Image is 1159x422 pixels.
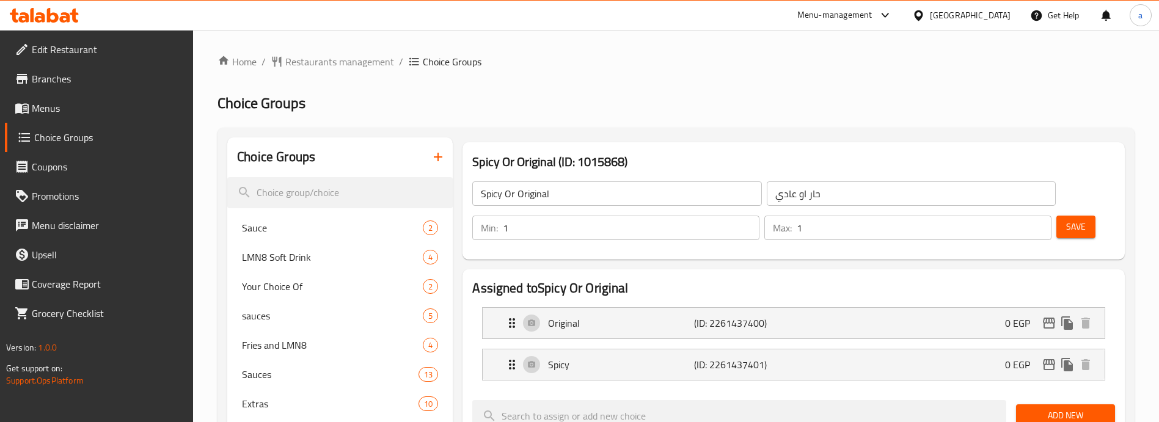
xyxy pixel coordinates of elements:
[32,159,184,174] span: Coupons
[32,306,184,321] span: Grocery Checklist
[5,240,194,269] a: Upsell
[6,340,36,355] span: Version:
[242,308,423,323] span: sauces
[472,279,1115,297] h2: Assigned to Spicy Or Original
[423,252,437,263] span: 4
[423,281,437,293] span: 2
[694,357,791,372] p: (ID: 2261437401)
[5,64,194,93] a: Branches
[227,272,453,301] div: Your Choice Of2
[242,220,423,235] span: Sauce
[423,338,438,352] div: Choices
[32,247,184,262] span: Upsell
[5,152,194,181] a: Coupons
[1077,355,1095,374] button: delete
[419,367,438,382] div: Choices
[423,220,438,235] div: Choices
[227,330,453,360] div: Fries and LMN84
[242,279,423,294] span: Your Choice Of
[483,308,1105,338] div: Expand
[5,299,194,328] a: Grocery Checklist
[34,130,184,145] span: Choice Groups
[773,220,792,235] p: Max:
[1058,355,1077,374] button: duplicate
[472,302,1115,344] li: Expand
[1058,314,1077,332] button: duplicate
[5,123,194,152] a: Choice Groups
[32,71,184,86] span: Branches
[419,369,437,380] span: 13
[285,54,394,69] span: Restaurants management
[423,222,437,234] span: 2
[218,89,305,117] span: Choice Groups
[237,148,315,166] h2: Choice Groups
[472,344,1115,385] li: Expand
[227,213,453,242] div: Sauce2
[423,308,438,323] div: Choices
[227,177,453,208] input: search
[472,152,1115,172] h3: Spicy Or Original (ID: 1015868)
[32,277,184,291] span: Coverage Report
[1005,357,1040,372] p: 0 EGP
[242,338,423,352] span: Fries and LMN8
[5,269,194,299] a: Coverage Report
[242,250,423,264] span: LMN8 Soft Drink
[218,54,1135,69] nav: breadcrumb
[1138,9,1143,22] span: a
[423,310,437,322] span: 5
[797,8,872,23] div: Menu-management
[5,211,194,240] a: Menu disclaimer
[423,279,438,294] div: Choices
[423,54,481,69] span: Choice Groups
[548,357,693,372] p: Spicy
[548,316,693,330] p: Original
[32,218,184,233] span: Menu disclaimer
[423,340,437,351] span: 4
[1056,216,1095,238] button: Save
[261,54,266,69] li: /
[242,367,419,382] span: Sauces
[218,54,257,69] a: Home
[694,316,791,330] p: (ID: 2261437400)
[1040,314,1058,332] button: edit
[5,181,194,211] a: Promotions
[227,360,453,389] div: Sauces13
[423,250,438,264] div: Choices
[1040,355,1058,374] button: edit
[32,101,184,115] span: Menus
[227,242,453,272] div: LMN8 Soft Drink4
[1005,316,1040,330] p: 0 EGP
[6,373,84,388] a: Support.OpsPlatform
[6,360,62,376] span: Get support on:
[38,340,57,355] span: 1.0.0
[419,398,437,410] span: 10
[930,9,1011,22] div: [GEOGRAPHIC_DATA]
[227,301,453,330] div: sauces5
[5,35,194,64] a: Edit Restaurant
[483,349,1105,380] div: Expand
[242,396,419,411] span: Extras
[227,389,453,418] div: Extras10
[271,54,394,69] a: Restaurants management
[5,93,194,123] a: Menus
[481,220,498,235] p: Min:
[1077,314,1095,332] button: delete
[1066,219,1086,235] span: Save
[419,396,438,411] div: Choices
[32,189,184,203] span: Promotions
[32,42,184,57] span: Edit Restaurant
[399,54,403,69] li: /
